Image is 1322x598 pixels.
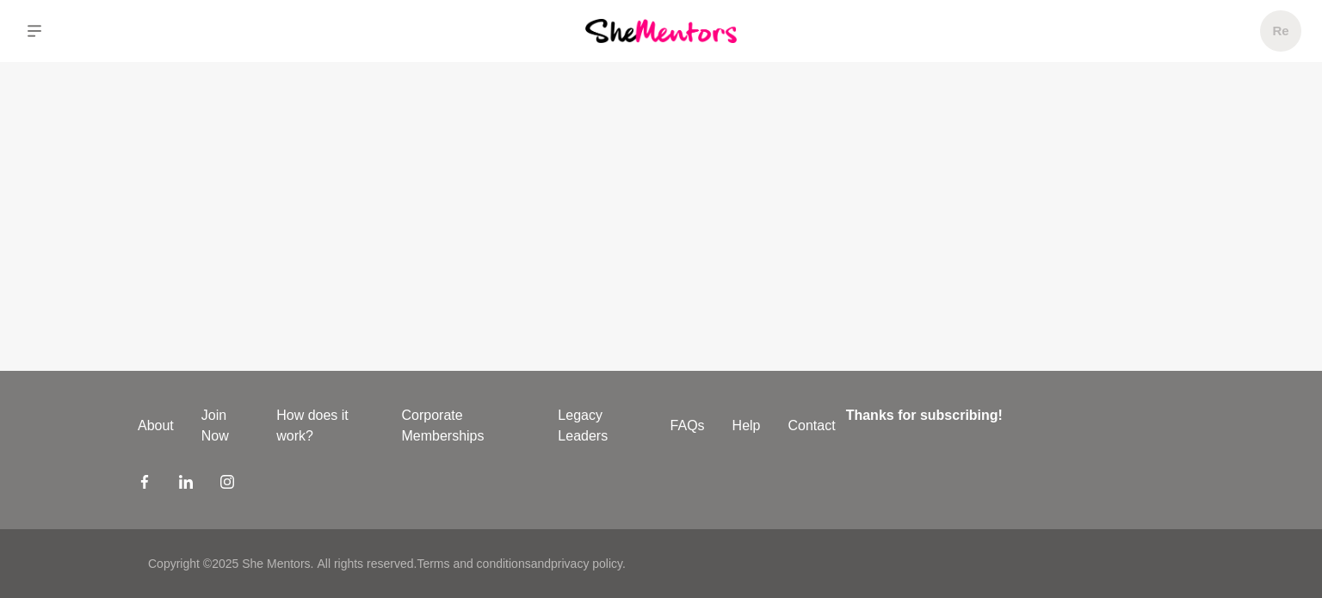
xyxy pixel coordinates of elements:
a: Terms and conditions [417,557,530,570]
a: Contact [775,416,849,436]
a: Facebook [138,474,151,495]
p: Copyright © 2025 She Mentors . [148,555,313,573]
a: Corporate Memberships [387,405,544,447]
a: Instagram [220,474,234,495]
img: She Mentors Logo [585,19,737,42]
a: Join Now [188,405,263,447]
a: LinkedIn [179,474,193,495]
a: Help [719,416,775,436]
a: privacy policy [551,557,622,570]
a: Re [1260,10,1301,52]
h5: Re [1272,23,1288,40]
a: FAQs [657,416,719,436]
p: All rights reserved. and . [317,555,625,573]
a: How does it work? [263,405,387,447]
a: About [124,416,188,436]
h4: Thanks for subscribing! [846,405,1174,426]
a: Legacy Leaders [544,405,656,447]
